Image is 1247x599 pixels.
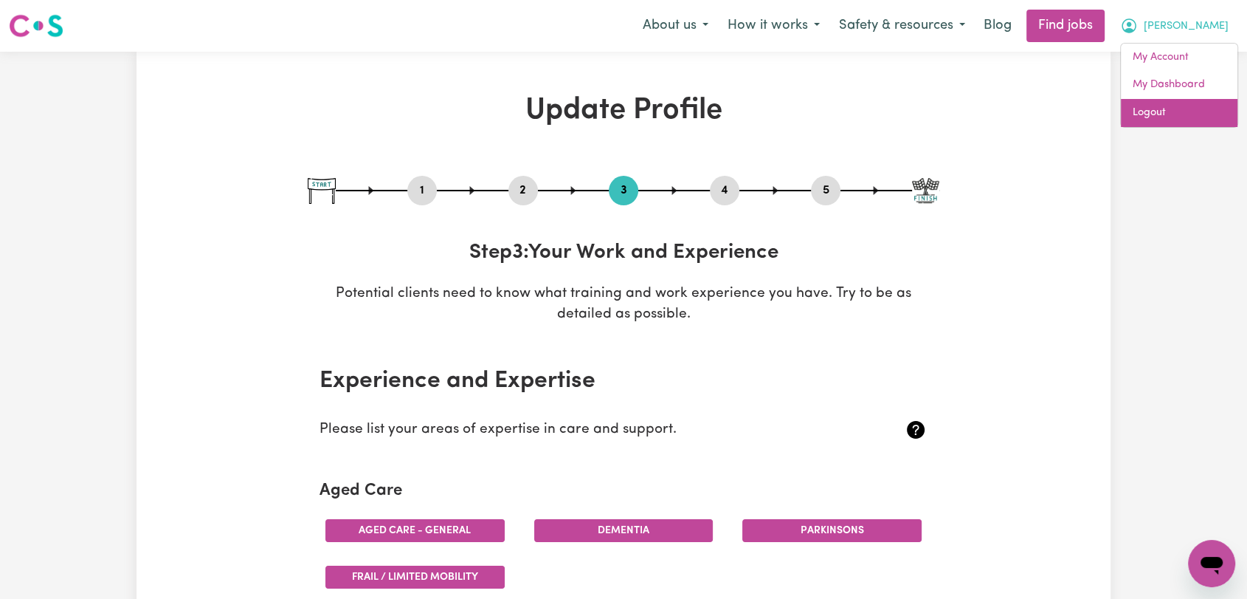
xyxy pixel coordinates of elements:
p: Please list your areas of expertise in care and support. [319,420,826,441]
a: Blog [975,10,1020,42]
a: Careseekers logo [9,9,63,43]
p: Potential clients need to know what training and work experience you have. Try to be as detailed ... [308,284,939,326]
button: Dementia [534,519,714,542]
button: How it works [718,10,829,41]
iframe: Button to launch messaging window [1188,540,1235,587]
a: Logout [1121,99,1237,127]
a: My Account [1121,44,1237,72]
h3: Step 3 : Your Work and Experience [308,241,939,266]
button: My Account [1110,10,1238,41]
button: Safety & resources [829,10,975,41]
button: Go to step 3 [609,181,638,200]
button: Aged care - General [325,519,505,542]
h2: Experience and Expertise [319,367,928,395]
div: My Account [1120,43,1238,128]
button: Go to step 4 [710,181,739,200]
h2: Aged Care [319,482,928,502]
button: Go to step 1 [407,181,437,200]
a: My Dashboard [1121,71,1237,99]
a: Find jobs [1026,10,1105,42]
button: Frail / limited mobility [325,566,505,589]
button: About us [633,10,718,41]
button: Go to step 5 [811,181,840,200]
h1: Update Profile [308,93,939,129]
button: Parkinsons [742,519,922,542]
button: Go to step 2 [508,181,538,200]
img: Careseekers logo [9,13,63,39]
span: [PERSON_NAME] [1144,18,1229,35]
